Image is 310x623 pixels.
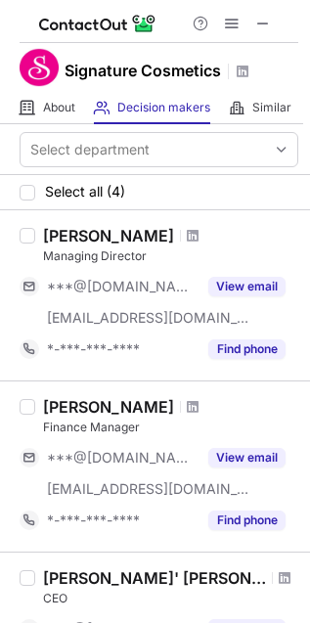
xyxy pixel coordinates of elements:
span: ***@[DOMAIN_NAME] [47,449,197,467]
span: Decision makers [117,100,210,115]
span: Select all (4) [45,184,125,200]
div: [PERSON_NAME]' [PERSON_NAME] [43,568,266,588]
div: CEO [43,590,298,607]
h1: Signature Cosmetics [65,59,221,82]
span: About [43,100,75,115]
img: d124a465da009213e7c341d6498cd1c5 [20,48,59,87]
div: Select department [30,140,150,159]
button: Reveal Button [208,339,286,359]
button: Reveal Button [208,277,286,296]
img: ContactOut v5.3.10 [39,12,156,35]
span: Similar [252,100,291,115]
span: [EMAIL_ADDRESS][DOMAIN_NAME] [47,480,250,498]
button: Reveal Button [208,511,286,530]
button: Reveal Button [208,448,286,467]
div: [PERSON_NAME] [43,226,174,245]
div: Managing Director [43,247,298,265]
div: Finance Manager [43,419,298,436]
span: [EMAIL_ADDRESS][DOMAIN_NAME] [47,309,250,327]
div: [PERSON_NAME] [43,397,174,417]
span: ***@[DOMAIN_NAME] [47,278,197,295]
